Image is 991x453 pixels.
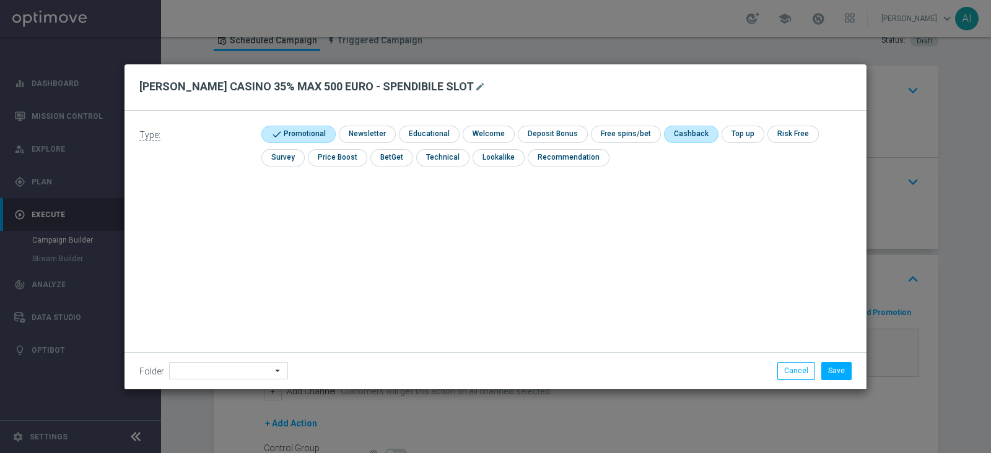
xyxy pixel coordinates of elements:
[139,366,164,377] label: Folder
[777,362,815,379] button: Cancel
[272,363,284,379] i: arrow_drop_down
[475,82,485,92] i: mode_edit
[139,130,160,140] span: Type:
[821,362,852,379] button: Save
[474,79,489,94] button: mode_edit
[139,79,474,94] h2: [PERSON_NAME] CASINO 35% MAX 500 EURO - SPENDIBILE SLOT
